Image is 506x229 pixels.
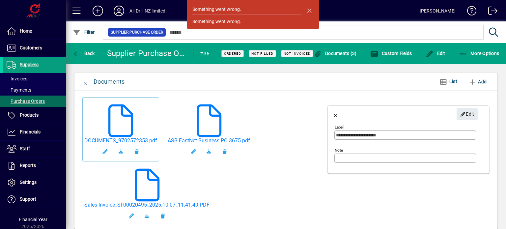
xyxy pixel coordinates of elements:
[66,47,102,59] app-page-header-button: Back
[7,87,31,93] span: Payments
[20,129,41,134] span: Financials
[3,191,66,208] a: Support
[3,124,66,140] a: Financials
[7,76,27,81] span: Invoices
[457,108,478,120] button: Edit
[73,51,95,56] span: Back
[458,47,501,59] button: More Options
[462,1,477,23] a: Knowledge Base
[123,208,139,224] button: Edit
[424,47,447,59] button: Edit
[73,30,95,35] span: Filter
[468,76,487,87] span: Add
[7,99,45,104] span: Purchase Orders
[483,1,498,23] a: Logout
[168,137,250,144] a: ASB FastNet Business PO 3675.pdf
[420,6,456,16] div: [PERSON_NAME]
[3,96,66,107] a: Purchase Orders
[20,45,42,50] span: Customers
[459,51,499,56] span: More Options
[335,148,343,153] mat-label: Note
[94,76,125,87] div: Documents
[139,208,155,224] a: Download
[284,51,311,56] span: Not Invoiced
[449,79,457,84] span: List
[20,62,39,67] span: Suppliers
[314,51,357,56] span: Documents (3)
[129,144,145,159] button: Remove
[87,5,108,17] button: Add
[3,107,66,124] a: Products
[217,144,233,159] button: Remove
[312,47,358,59] button: Documents (3)
[111,29,163,36] span: Supplier Purchase Order
[201,144,217,159] a: Download
[251,51,273,56] span: Not Filled
[20,163,36,168] span: Reports
[107,48,187,59] div: Supplier Purchase Order
[129,6,166,16] div: All Drill NZ limited
[3,141,66,157] a: Staff
[3,157,66,174] a: Reports
[84,202,210,208] a: Sales Invoice_SI-00020495_2025.10.07_11.41.49.PDF
[434,76,463,88] button: List
[335,125,344,129] mat-label: Label
[20,112,39,118] span: Products
[185,144,201,159] button: Edit
[370,51,412,56] span: Custom Fields
[108,5,129,17] button: Profile
[426,51,445,56] span: Edit
[71,26,97,38] button: Filter
[20,180,37,185] span: Settings
[224,51,241,56] span: Ordered
[200,48,213,59] div: #3675
[20,28,32,34] span: Home
[3,40,66,56] a: Customers
[328,106,344,122] button: Close
[19,217,47,222] span: Financial Year
[466,76,489,88] button: Add
[369,47,413,59] button: Custom Fields
[97,144,113,159] button: Edit
[155,208,171,224] button: Remove
[3,23,66,40] a: Home
[78,74,94,90] button: Close
[3,84,66,96] a: Payments
[20,196,36,202] span: Support
[3,174,66,191] a: Settings
[20,146,30,151] span: Staff
[113,144,129,159] a: Download
[84,137,157,144] a: DOCUMENTS_9702572353.pdf
[3,73,66,84] a: Invoices
[71,47,97,59] button: Back
[460,109,474,120] span: Edit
